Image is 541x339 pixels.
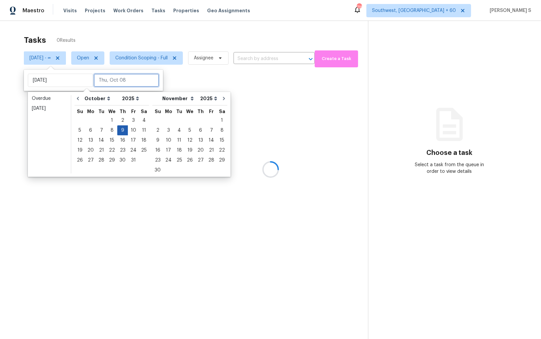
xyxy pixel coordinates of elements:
div: Mon Oct 27 2025 [85,155,96,165]
div: Fri Oct 24 2025 [128,145,139,155]
div: Sun Oct 26 2025 [75,155,85,165]
div: 8 [217,126,227,135]
div: 5 [75,126,85,135]
div: Wed Oct 01 2025 [107,115,117,125]
div: 17 [163,146,174,155]
abbr: Wednesday [186,109,193,114]
div: 21 [206,146,217,155]
div: 22 [107,146,117,155]
div: 17 [128,136,139,145]
div: Wed Nov 05 2025 [185,125,195,135]
div: 16 [152,146,163,155]
div: Sun Oct 12 2025 [75,135,85,145]
div: 9 [117,126,128,135]
div: Sat Oct 25 2025 [139,145,149,155]
abbr: Saturday [219,109,225,114]
abbr: Saturday [141,109,147,114]
select: Year [198,94,219,103]
div: 25 [174,156,185,165]
div: 30 [152,166,163,175]
div: Mon Nov 03 2025 [163,125,174,135]
div: 21 [96,146,107,155]
div: Sat Oct 18 2025 [139,135,149,145]
div: 4 [139,116,149,125]
div: 13 [85,136,96,145]
div: 4 [174,126,185,135]
abbr: Friday [209,109,214,114]
div: 29 [217,156,227,165]
div: Tue Nov 11 2025 [174,135,185,145]
div: 9 [152,136,163,145]
div: 2 [152,126,163,135]
div: 12 [75,136,85,145]
div: Overdue [32,95,67,102]
abbr: Sunday [77,109,83,114]
div: 15 [107,136,117,145]
div: 5 [185,126,195,135]
div: Sun Nov 30 2025 [152,165,163,175]
button: Go to next month [219,92,229,105]
div: Thu Nov 27 2025 [195,155,206,165]
div: 24 [163,156,174,165]
div: Tue Oct 14 2025 [96,135,107,145]
div: Thu Oct 30 2025 [117,155,128,165]
div: 13 [195,136,206,145]
div: Tue Oct 07 2025 [96,125,107,135]
div: Thu Oct 23 2025 [117,145,128,155]
select: Month [161,94,198,103]
div: 30 [117,156,128,165]
input: Start date [28,74,93,87]
div: 10 [128,126,139,135]
div: Wed Nov 26 2025 [185,155,195,165]
div: Wed Oct 08 2025 [107,125,117,135]
abbr: Tuesday [176,109,182,114]
div: Fri Oct 17 2025 [128,135,139,145]
div: Sat Oct 11 2025 [139,125,149,135]
div: Wed Oct 29 2025 [107,155,117,165]
div: 12 [185,136,195,145]
div: 718 [357,4,361,11]
div: 18 [139,136,149,145]
div: Mon Oct 06 2025 [85,125,96,135]
div: 19 [75,146,85,155]
div: Tue Nov 25 2025 [174,155,185,165]
div: Wed Oct 22 2025 [107,145,117,155]
div: 27 [85,156,96,165]
div: 24 [128,146,139,155]
div: Sat Nov 01 2025 [217,115,227,125]
div: 27 [195,156,206,165]
div: 18 [174,146,185,155]
div: Thu Nov 06 2025 [195,125,206,135]
div: 11 [139,126,149,135]
div: Sat Nov 08 2025 [217,125,227,135]
select: Year [120,94,141,103]
div: Wed Oct 15 2025 [107,135,117,145]
div: 14 [96,136,107,145]
button: Go to previous month [73,92,83,105]
div: Fri Nov 07 2025 [206,125,217,135]
div: Sun Nov 02 2025 [152,125,163,135]
div: 2 [117,116,128,125]
div: Thu Nov 13 2025 [195,135,206,145]
div: Fri Nov 14 2025 [206,135,217,145]
div: 7 [206,126,217,135]
abbr: Monday [165,109,172,114]
abbr: Sunday [155,109,161,114]
div: Sat Nov 15 2025 [217,135,227,145]
div: 29 [107,156,117,165]
div: 6 [195,126,206,135]
div: Thu Nov 20 2025 [195,145,206,155]
div: Sun Nov 23 2025 [152,155,163,165]
div: 16 [117,136,128,145]
div: 22 [217,146,227,155]
abbr: Thursday [120,109,126,114]
div: Mon Nov 10 2025 [163,135,174,145]
div: Mon Oct 13 2025 [85,135,96,145]
div: Tue Nov 18 2025 [174,145,185,155]
div: Mon Nov 24 2025 [163,155,174,165]
div: Thu Oct 16 2025 [117,135,128,145]
div: 23 [117,146,128,155]
div: 15 [217,136,227,145]
ul: Date picker shortcuts [29,94,69,173]
div: [DATE] [32,105,67,112]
